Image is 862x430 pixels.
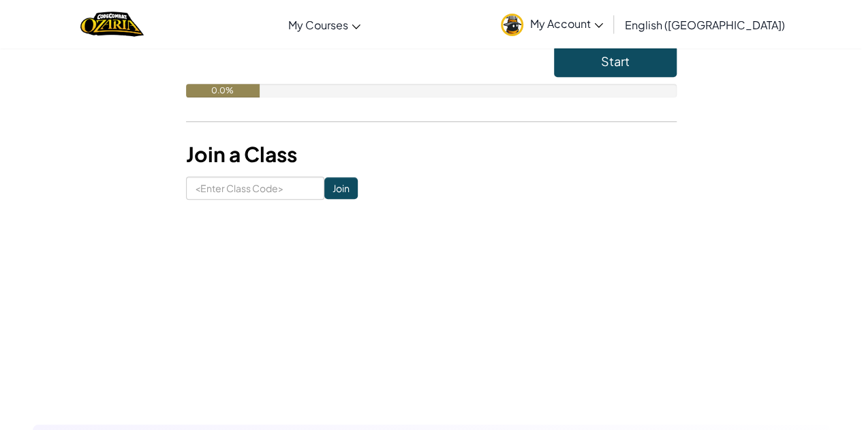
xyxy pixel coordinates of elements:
a: My Account [494,3,610,46]
a: English ([GEOGRAPHIC_DATA]) [618,6,792,43]
h3: Join a Class [186,139,677,170]
div: 0.0% [186,84,260,97]
img: Home [80,10,144,38]
a: My Courses [281,6,367,43]
input: Join [324,177,358,199]
span: My Account [530,16,603,31]
span: English ([GEOGRAPHIC_DATA]) [625,18,785,32]
a: Ozaria by CodeCombat logo [80,10,144,38]
span: My Courses [288,18,348,32]
span: Start [601,53,630,69]
img: avatar [501,14,523,36]
input: <Enter Class Code> [186,176,324,200]
button: Start [554,46,677,77]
